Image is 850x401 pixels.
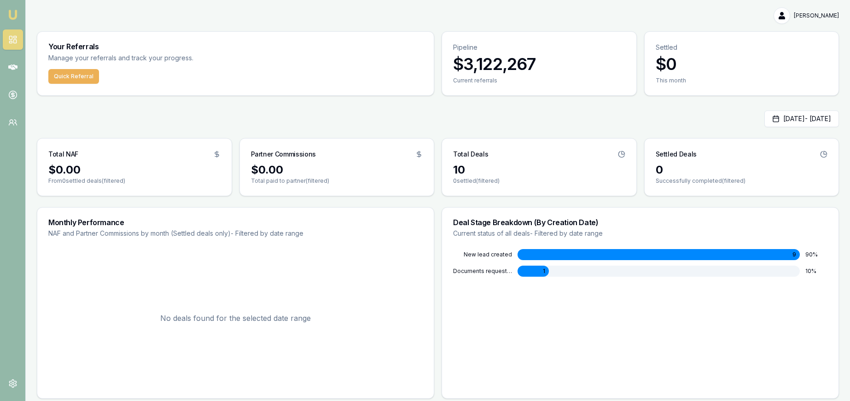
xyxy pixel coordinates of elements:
[805,251,827,258] div: 90 %
[792,251,796,258] span: 9
[656,150,697,159] h3: Settled Deals
[656,163,828,177] div: 0
[453,77,625,84] div: Current referrals
[453,267,512,275] div: DOCUMENTS REQUESTED FROM CLIENT
[7,9,18,20] img: emu-icon-u.png
[453,163,625,177] div: 10
[251,177,423,185] p: Total paid to partner (filtered)
[453,251,512,258] div: NEW LEAD CREATED
[656,177,828,185] p: Successfully completed (filtered)
[48,43,423,50] h3: Your Referrals
[48,69,99,84] button: Quick Referral
[48,249,423,387] div: No deals found for the selected date range
[453,43,625,52] p: Pipeline
[48,177,221,185] p: From 0 settled deals (filtered)
[453,219,827,226] h3: Deal Stage Breakdown (By Creation Date)
[48,53,284,64] p: Manage your referrals and track your progress.
[453,150,488,159] h3: Total Deals
[453,177,625,185] p: 0 settled (filtered)
[453,229,827,238] p: Current status of all deals - Filtered by date range
[251,163,423,177] div: $0.00
[48,150,78,159] h3: Total NAF
[48,229,423,238] p: NAF and Partner Commissions by month (Settled deals only) - Filtered by date range
[48,219,423,226] h3: Monthly Performance
[543,267,545,275] span: 1
[251,150,316,159] h3: Partner Commissions
[453,55,625,73] h3: $3,122,267
[48,163,221,177] div: $0.00
[805,267,827,275] div: 10 %
[656,55,828,73] h3: $0
[656,43,828,52] p: Settled
[794,12,839,19] span: [PERSON_NAME]
[764,110,839,127] button: [DATE]- [DATE]
[656,77,828,84] div: This month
